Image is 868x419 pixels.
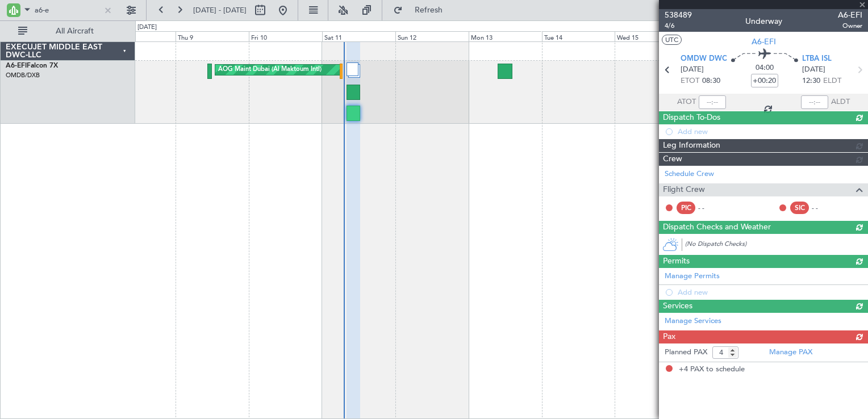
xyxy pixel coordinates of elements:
[802,76,820,87] span: 12:30
[35,2,100,19] input: A/C (Reg. or Type)
[838,9,862,21] span: A6-EFI
[677,97,696,108] span: ATOT
[6,71,40,79] a: OMDB/DXB
[681,64,704,76] span: [DATE]
[6,62,27,69] span: A6-EFI
[249,31,322,41] div: Fri 10
[802,53,832,65] span: LTBA ISL
[823,76,841,87] span: ELDT
[756,62,774,74] span: 04:00
[665,21,692,31] span: 4/6
[615,31,688,41] div: Wed 15
[395,31,469,41] div: Sun 12
[176,31,249,41] div: Thu 9
[831,97,850,108] span: ALDT
[702,76,720,87] span: 08:30
[681,53,727,65] span: OMDW DWC
[12,22,123,40] button: All Aircraft
[665,9,692,21] span: 538489
[662,35,682,45] button: UTC
[542,31,615,41] div: Tue 14
[745,15,782,27] div: Underway
[218,61,322,78] div: AOG Maint Dubai (Al Maktoum Intl)
[30,27,120,35] span: All Aircraft
[388,1,456,19] button: Refresh
[802,64,825,76] span: [DATE]
[469,31,542,41] div: Mon 13
[681,76,699,87] span: ETOT
[752,36,776,48] span: A6-EFI
[102,31,176,41] div: Wed 8
[405,6,453,14] span: Refresh
[137,23,157,32] div: [DATE]
[6,62,58,69] a: A6-EFIFalcon 7X
[838,21,862,31] span: Owner
[322,31,395,41] div: Sat 11
[193,5,247,15] span: [DATE] - [DATE]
